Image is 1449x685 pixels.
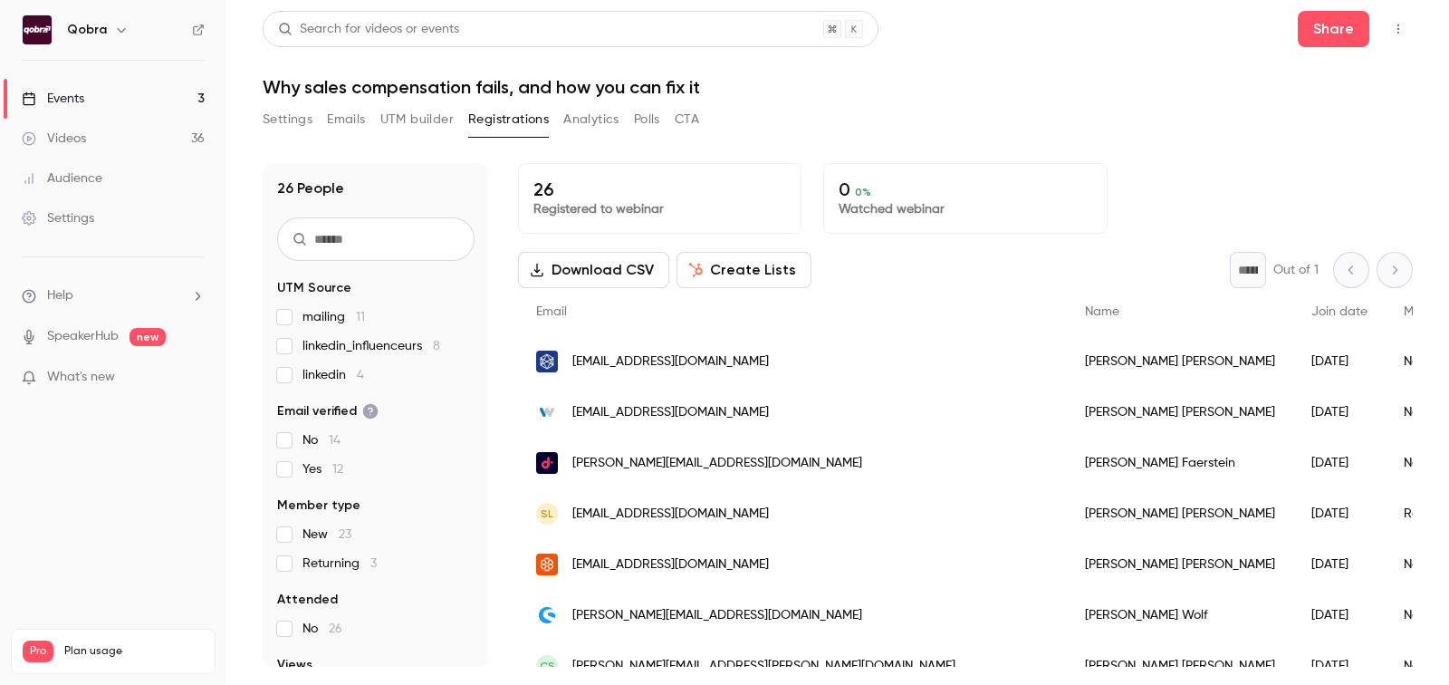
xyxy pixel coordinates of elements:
span: Join date [1311,305,1367,318]
div: Events [22,90,84,108]
span: What's new [47,368,115,387]
span: New [302,526,351,544]
a: SpeakerHub [47,327,119,346]
button: Analytics [563,105,619,134]
span: CS [540,658,555,674]
span: [PERSON_NAME][EMAIL_ADDRESS][PERSON_NAME][DOMAIN_NAME] [572,657,955,676]
div: [PERSON_NAME] [PERSON_NAME] [1067,539,1293,590]
div: Audience [22,169,102,188]
span: 14 [329,434,341,447]
span: linkedin_influenceurs [302,337,440,355]
button: Settings [263,105,312,134]
button: Emails [327,105,365,134]
div: [DATE] [1293,488,1386,539]
span: SL [541,506,553,522]
span: Help [47,286,73,305]
img: instawork.com [536,401,558,423]
div: [DATE] [1293,539,1386,590]
p: Registered to webinar [533,200,786,218]
img: doit.com [536,452,558,474]
span: No [302,620,342,638]
button: Create Lists [677,252,811,288]
div: [DATE] [1293,590,1386,641]
button: Download CSV [518,252,669,288]
span: 4 [357,369,364,381]
span: Plan usage [64,644,204,659]
span: [EMAIL_ADDRESS][DOMAIN_NAME] [572,555,769,574]
div: Search for videos or events [278,20,459,39]
span: new [130,328,166,346]
h1: 26 People [277,178,344,199]
span: 12 [332,463,343,476]
div: [DATE] [1293,387,1386,438]
button: UTM builder [380,105,454,134]
span: 8 [433,340,440,352]
span: 26 [329,622,342,635]
span: [EMAIL_ADDRESS][DOMAIN_NAME] [572,403,769,422]
div: [PERSON_NAME] [PERSON_NAME] [1067,387,1293,438]
span: Pro [23,641,53,662]
div: Videos [22,130,86,148]
span: [EMAIL_ADDRESS][DOMAIN_NAME] [572,352,769,371]
span: Attended [277,591,338,609]
p: Watched webinar [839,200,1091,218]
span: Member type [277,497,360,515]
span: 0 % [855,186,871,198]
p: 0 [839,178,1091,200]
div: Settings [22,209,94,227]
span: 11 [356,311,365,323]
div: [DATE] [1293,438,1386,488]
li: help-dropdown-opener [22,286,205,305]
span: Returning [302,555,377,573]
p: 26 [533,178,786,200]
span: Email verified [277,402,379,420]
button: Share [1298,11,1369,47]
div: [PERSON_NAME] [PERSON_NAME] [1067,336,1293,387]
span: linkedin [302,366,364,384]
div: [PERSON_NAME] Wolf [1067,590,1293,641]
span: 23 [339,528,351,541]
span: Email [536,305,567,318]
h6: Qobra [67,21,107,39]
div: [PERSON_NAME] [PERSON_NAME] [1067,488,1293,539]
div: [DATE] [1293,336,1386,387]
p: Out of 1 [1273,261,1319,279]
span: 3 [370,557,377,570]
img: Qobra [23,15,52,44]
span: Name [1085,305,1119,318]
h1: Why sales compensation fails, and how you can fix it [263,76,1413,98]
span: [PERSON_NAME][EMAIL_ADDRESS][DOMAIN_NAME] [572,606,862,625]
div: [PERSON_NAME] Faerstein [1067,438,1293,488]
button: CTA [675,105,699,134]
span: Views [277,656,312,674]
span: [PERSON_NAME][EMAIL_ADDRESS][DOMAIN_NAME] [572,454,862,473]
button: Polls [634,105,660,134]
span: [EMAIL_ADDRESS][DOMAIN_NAME] [572,505,769,524]
span: mailing [302,308,365,326]
img: shopware.com [536,604,558,626]
img: kpler.com [536,554,558,575]
span: UTM Source [277,279,351,297]
span: Yes [302,460,343,478]
img: novacredit.com [536,351,558,372]
span: No [302,431,341,449]
button: Registrations [468,105,549,134]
